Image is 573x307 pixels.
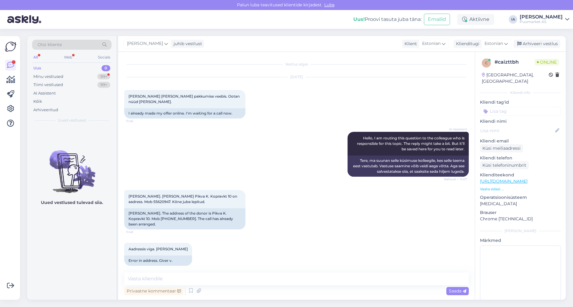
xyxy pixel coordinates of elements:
div: All [32,53,39,61]
span: [PERSON_NAME] [PERSON_NAME] pakkumise veebis. Ootan nüüd [PERSON_NAME]. [128,94,241,104]
span: Saada [449,288,466,294]
span: AI Assistent [444,127,467,132]
div: Aktiivne [457,14,494,25]
div: Web [63,53,73,61]
p: Kliendi email [480,138,561,144]
div: Kliendi info [480,90,561,95]
div: Arhiveeritud [33,107,58,113]
span: 11:48 [126,230,149,234]
p: Operatsioonisüsteem [480,194,561,201]
img: Askly Logo [5,41,16,52]
div: Minu vestlused [33,74,63,80]
span: Luba [322,2,336,8]
div: Arhiveeri vestlus [514,40,560,48]
b: Uus! [353,16,365,22]
input: Lisa nimi [480,127,554,134]
div: [PERSON_NAME] [480,228,561,234]
span: 11:46 [126,119,149,123]
span: Nähtud ✓ 11:47 [444,177,467,182]
div: Tere, ma suunan selle küsimuse kolleegile, kes selle teema eest vastutab. Vastuse saamine võib ve... [348,155,469,177]
div: [GEOGRAPHIC_DATA], [GEOGRAPHIC_DATA] [482,72,549,85]
div: Klienditugi [454,41,479,47]
span: Hello, I am routing this question to the colleague who is responsible for this topic. The reply m... [357,136,465,151]
span: 11:49 [126,266,149,271]
button: Emailid [424,14,450,25]
div: Puumarket AS [520,19,563,24]
div: Küsi meiliaadressi [480,144,523,152]
div: Tiimi vestlused [33,82,63,88]
div: 0 [102,65,110,71]
div: I already made my offer online. I'm waiting for a call now. [124,108,245,118]
span: Otsi kliente [38,42,62,48]
div: Küsi telefoninumbrit [480,161,529,169]
span: Aadressis viga. [PERSON_NAME] [128,247,188,251]
p: Chrome [TECHNICAL_ID] [480,216,561,222]
span: c [485,61,488,65]
div: [PERSON_NAME] [520,15,563,19]
p: Klienditeekond [480,172,561,178]
div: 99+ [97,74,110,80]
span: Estonian [485,40,503,47]
p: Kliendi nimi [480,118,561,125]
div: [PERSON_NAME]. The address of the donor is Pikva K. Kopravkt 10. Mob [PHONE_NUMBER]. The call has... [124,208,245,229]
div: Privaatne kommentaar [124,287,183,295]
div: Uus [33,65,41,71]
p: Kliendi telefon [480,155,561,161]
span: Uued vestlused [58,118,86,123]
span: Estonian [422,40,441,47]
span: [PERSON_NAME] [127,40,163,47]
p: [MEDICAL_DATA] [480,201,561,207]
div: # caizttbh [495,58,535,66]
div: juhib vestlust [171,41,202,47]
p: Vaata edasi ... [480,186,561,192]
span: Online [535,59,559,65]
p: Brauser [480,209,561,216]
div: IA [509,15,517,24]
div: Error in address. Giver v. [124,255,192,266]
input: Lisa tag [480,107,561,116]
div: 99+ [97,82,110,88]
div: AI Assistent [33,90,56,96]
a: [URL][DOMAIN_NAME] [480,179,528,184]
div: Socials [97,53,112,61]
p: Märkmed [480,237,561,244]
div: Klient [402,41,417,47]
img: No chats [27,139,116,194]
div: Proovi tasuta juba täna: [353,16,421,23]
span: [PERSON_NAME]. [PERSON_NAME] Pikva K. Kopravkt 10 on aadress. Mob 55620947. Kõne juba lepitud. [128,194,238,204]
div: Kõik [33,98,42,105]
div: [DATE] [124,74,469,80]
div: Vestlus algas [124,62,469,67]
p: Kliendi tag'id [480,99,561,105]
a: [PERSON_NAME]Puumarket AS [520,15,569,24]
p: Uued vestlused tulevad siia. [41,199,103,206]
